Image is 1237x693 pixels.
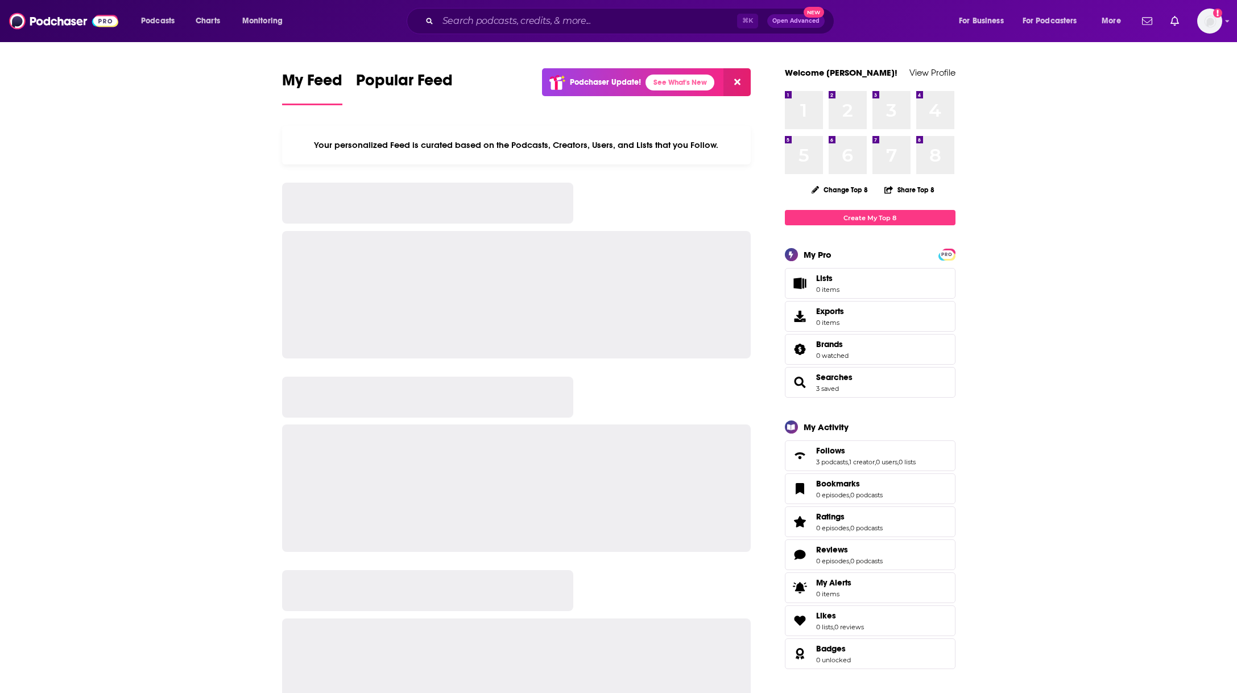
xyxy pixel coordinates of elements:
a: Welcome [PERSON_NAME]! [785,67,897,78]
span: , [848,458,849,466]
span: Exports [789,308,812,324]
span: Popular Feed [356,71,453,97]
span: , [897,458,899,466]
span: For Business [959,13,1004,29]
a: Exports [785,301,955,332]
span: Likes [816,610,836,621]
a: Follows [789,448,812,464]
a: Bookmarks [789,481,812,497]
span: Badges [816,643,846,654]
a: Create My Top 8 [785,210,955,225]
a: 3 saved [816,385,839,393]
svg: Add a profile image [1213,9,1222,18]
a: 1 creator [849,458,875,466]
span: , [833,623,834,631]
button: open menu [1094,12,1135,30]
span: Follows [816,445,845,456]
span: , [849,491,850,499]
span: Badges [785,638,955,669]
span: My Alerts [816,577,851,588]
span: Follows [785,440,955,471]
div: Search podcasts, credits, & more... [417,8,845,34]
span: Reviews [816,544,848,555]
a: Searches [789,374,812,390]
a: 0 watched [816,352,849,360]
a: Searches [816,372,853,382]
button: open menu [951,12,1018,30]
span: Open Advanced [772,18,820,24]
span: Lists [816,273,833,283]
span: Ratings [785,506,955,537]
button: Open AdvancedNew [767,14,825,28]
input: Search podcasts, credits, & more... [438,12,737,30]
span: Bookmarks [785,473,955,504]
a: PRO [940,250,954,258]
a: 0 podcasts [850,524,883,532]
span: New [804,7,824,18]
span: , [875,458,876,466]
a: My Feed [282,71,342,105]
span: Reviews [785,539,955,570]
a: Likes [816,610,864,621]
a: Reviews [789,547,812,563]
a: 0 reviews [834,623,864,631]
span: PRO [940,250,954,259]
span: For Podcasters [1023,13,1077,29]
a: Ratings [789,514,812,530]
span: Lists [816,273,839,283]
button: open menu [133,12,189,30]
span: Monitoring [242,13,283,29]
a: 0 unlocked [816,656,851,664]
a: 0 episodes [816,491,849,499]
span: Logged in as carolinebresler [1197,9,1222,34]
button: Share Top 8 [884,179,935,201]
a: 0 lists [899,458,916,466]
button: open menu [234,12,297,30]
a: 0 lists [816,623,833,631]
a: Follows [816,445,916,456]
a: 0 episodes [816,524,849,532]
p: Podchaser Update! [570,77,641,87]
span: ⌘ K [737,14,758,28]
span: Searches [785,367,955,398]
span: More [1102,13,1121,29]
img: User Profile [1197,9,1222,34]
span: Brands [785,334,955,365]
span: Bookmarks [816,478,860,489]
span: Likes [785,605,955,636]
span: My Feed [282,71,342,97]
span: 0 items [816,319,844,327]
span: Exports [816,306,844,316]
a: Badges [816,643,851,654]
a: 3 podcasts [816,458,848,466]
span: Lists [789,275,812,291]
a: Likes [789,613,812,629]
a: Badges [789,646,812,662]
span: 0 items [816,590,851,598]
a: Lists [785,268,955,299]
span: My Alerts [789,580,812,596]
a: Bookmarks [816,478,883,489]
a: Charts [188,12,227,30]
a: 0 episodes [816,557,849,565]
span: , [849,524,850,532]
span: , [849,557,850,565]
button: Change Top 8 [805,183,875,197]
a: Brands [816,339,849,349]
div: My Pro [804,249,831,260]
a: Show notifications dropdown [1166,11,1184,31]
a: 0 podcasts [850,557,883,565]
a: View Profile [909,67,955,78]
img: Podchaser - Follow, Share and Rate Podcasts [9,10,118,32]
button: open menu [1015,12,1094,30]
a: Brands [789,341,812,357]
a: Show notifications dropdown [1137,11,1157,31]
a: 0 podcasts [850,491,883,499]
span: Charts [196,13,220,29]
div: Your personalized Feed is curated based on the Podcasts, Creators, Users, and Lists that you Follow. [282,126,751,164]
button: Show profile menu [1197,9,1222,34]
a: Ratings [816,511,883,522]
